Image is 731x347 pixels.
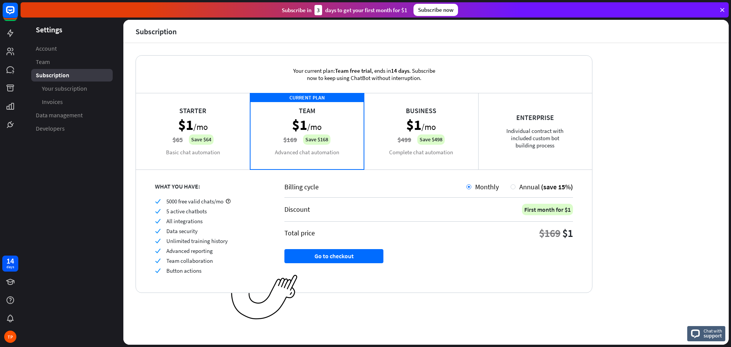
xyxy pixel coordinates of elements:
span: 5 active chatbots [166,208,207,215]
span: Subscription [36,71,69,79]
i: check [155,258,161,264]
div: TP [4,331,16,343]
div: Subscribe now [413,4,458,16]
div: First month for $1 [522,204,573,215]
div: days [6,264,14,270]
span: Account [36,45,57,53]
span: 14 days [391,67,409,74]
a: 14 days [2,256,18,272]
span: Team collaboration [166,257,213,264]
span: support [704,332,722,339]
span: Data management [36,111,83,119]
a: Account [31,42,113,55]
span: All integrations [166,217,203,225]
i: check [155,238,161,244]
i: check [155,218,161,224]
header: Settings [21,24,123,35]
div: Subscribe in days to get your first month for $1 [282,5,407,15]
span: Developers [36,125,65,133]
a: Invoices [31,96,113,108]
i: check [155,208,161,214]
a: Developers [31,122,113,135]
i: check [155,268,161,273]
span: Team free trial [335,67,372,74]
div: Discount [284,205,310,214]
span: Button actions [166,267,201,274]
span: Unlimited training history [166,237,228,245]
div: Subscription [136,27,177,36]
i: check [155,228,161,234]
div: $1 [562,226,573,240]
a: Your subscription [31,82,113,95]
span: Monthly [475,182,499,191]
div: Total price [284,229,315,237]
div: Billing cycle [284,182,466,191]
span: Advanced reporting [166,247,213,254]
img: ec979a0a656117aaf919.png [231,275,298,320]
span: Invoices [42,98,63,106]
div: 3 [314,5,322,15]
span: (save 15%) [541,182,573,191]
a: Data management [31,109,113,122]
div: WHAT YOU HAVE: [155,182,265,190]
i: check [155,198,161,204]
a: Team [31,56,113,68]
span: Data security [166,227,198,235]
button: Go to checkout [284,249,383,263]
i: check [155,248,161,254]
span: Your subscription [42,85,87,93]
div: 14 [6,257,14,264]
span: Annual [519,182,540,191]
button: Open LiveChat chat widget [6,3,29,26]
span: Team [36,58,50,66]
span: Chat with [704,327,722,334]
span: 5000 free valid chats/mo [166,198,223,205]
div: Your current plan: , ends in . Subscribe now to keep using ChatBot without interruption. [282,56,446,93]
div: $169 [539,226,560,240]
